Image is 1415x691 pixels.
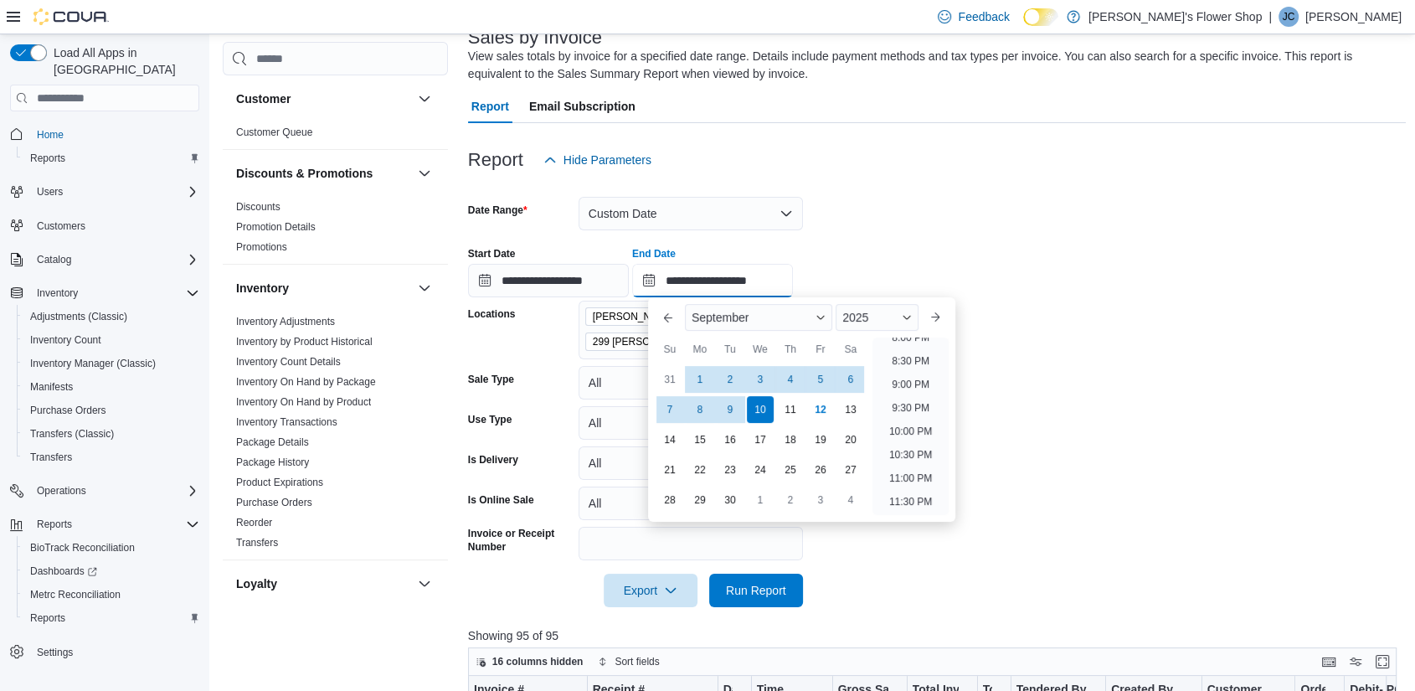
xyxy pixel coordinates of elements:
a: Dashboards [17,560,206,583]
button: All [579,446,803,480]
div: day-13 [837,396,864,423]
a: Purchase Orders [23,400,113,420]
a: Customers [30,216,92,236]
span: Email Subscription [529,90,635,123]
div: Customer [223,122,448,149]
span: Inventory [37,286,78,300]
button: Sort fields [591,652,666,672]
span: Report [471,90,509,123]
button: Inventory [3,281,206,305]
span: Users [30,182,199,202]
div: day-16 [717,426,744,453]
a: Adjustments (Classic) [23,307,134,327]
span: Operations [37,484,86,498]
div: day-14 [656,426,683,453]
span: Reports [23,148,199,168]
button: Manifests [17,375,206,399]
span: Transfers [236,536,278,549]
span: Customers [30,215,199,236]
li: 8:00 PM [885,327,936,348]
button: Previous Month [655,304,682,331]
button: Discounts & Promotions [236,165,411,182]
div: day-17 [747,426,774,453]
span: Metrc Reconciliation [30,588,121,601]
div: day-3 [807,487,834,513]
label: Use Type [468,413,512,426]
a: Inventory On Hand by Package [236,376,376,388]
span: 2025 [842,311,868,324]
div: Sa [837,336,864,363]
a: Purchase Orders [236,497,312,508]
span: Transfers (Classic) [23,424,199,444]
span: Load All Apps in [GEOGRAPHIC_DATA] [47,44,199,78]
li: 10:30 PM [882,445,939,465]
span: Dark Mode [1023,26,1024,27]
span: Sort fields [615,655,659,668]
button: Users [3,180,206,204]
span: Adjustments (Classic) [23,307,199,327]
span: 299 [PERSON_NAME] [593,333,695,350]
h3: Loyalty [236,575,277,592]
span: Reports [30,611,65,625]
a: Customer Queue [236,126,312,138]
a: Transfers [23,447,79,467]
div: Su [656,336,683,363]
span: Reports [30,514,199,534]
span: Inventory Manager (Classic) [30,357,156,370]
div: day-19 [807,426,834,453]
button: Purchase Orders [17,399,206,422]
a: Dashboards [23,561,104,581]
a: Inventory Adjustments [236,316,335,327]
h3: Inventory [236,280,289,297]
div: Tu [717,336,744,363]
span: Promotions [236,240,287,254]
span: Settings [37,646,73,659]
label: Date Range [468,204,527,217]
li: 11:00 PM [882,468,939,488]
button: Users [30,182,69,202]
a: Home [30,125,70,145]
div: day-1 [687,366,713,393]
span: Transfers [30,451,72,464]
span: Inventory Count [30,333,101,347]
input: Dark Mode [1023,8,1058,26]
ul: Time [872,338,949,515]
div: Mo [687,336,713,363]
a: Metrc Reconciliation [23,585,127,605]
button: Operations [30,481,93,501]
span: Users [37,185,63,199]
div: View sales totals by invoice for a specified date range. Details include payment methods and tax ... [468,48,1398,83]
a: Reports [23,148,72,168]
span: Hide Parameters [563,152,651,168]
span: Reports [30,152,65,165]
button: Metrc Reconciliation [17,583,206,606]
li: 10:00 PM [882,421,939,441]
span: Inventory Count [23,330,199,350]
label: End Date [632,247,676,260]
span: Manifests [30,380,73,394]
span: Dashboards [30,565,97,578]
span: Home [30,123,199,144]
a: Inventory On Hand by Product [236,396,371,408]
button: Loyalty [414,574,435,594]
div: Discounts & Promotions [223,197,448,264]
div: day-8 [687,396,713,423]
div: We [747,336,774,363]
label: Is Online Sale [468,493,534,507]
button: Operations [3,479,206,503]
div: day-28 [656,487,683,513]
div: Inventory [223,312,448,560]
button: Display options [1346,652,1366,672]
button: Export [604,574,697,607]
span: Purchase Orders [236,496,312,509]
li: 9:00 PM [885,374,936,394]
span: Inventory [30,283,199,303]
div: day-2 [777,487,804,513]
button: Home [3,121,206,146]
span: Inventory Manager (Classic) [23,353,199,374]
a: Inventory Count [23,330,108,350]
button: Discounts & Promotions [414,163,435,183]
div: day-11 [777,396,804,423]
span: Inventory by Product Historical [236,335,373,348]
span: Run Report [726,582,786,599]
